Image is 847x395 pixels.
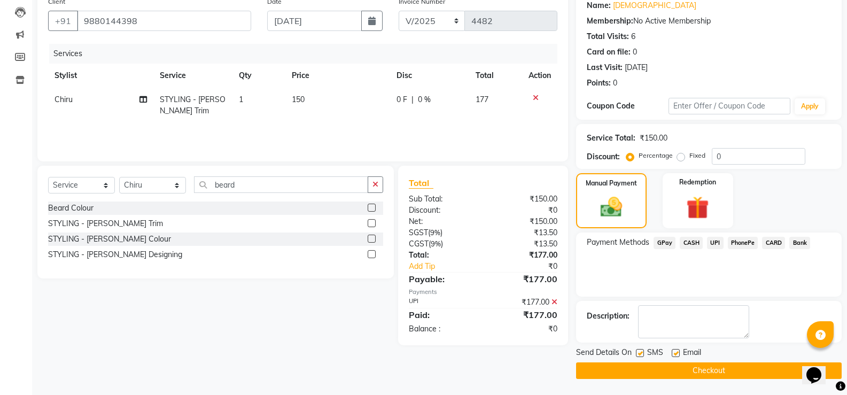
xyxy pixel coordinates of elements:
div: ₹150.00 [483,193,565,205]
div: Payments [409,288,557,297]
div: Paid: [401,308,483,321]
span: 1 [239,95,243,104]
button: Apply [795,98,825,114]
div: ₹13.50 [483,227,565,238]
img: _cash.svg [594,195,629,220]
span: Send Details On [576,347,632,360]
div: Net: [401,216,483,227]
div: Service Total: [587,133,635,144]
span: STYLING - [PERSON_NAME] Trim [160,95,226,115]
div: ₹0 [483,205,565,216]
div: ₹13.50 [483,238,565,250]
a: Add Tip [401,261,497,272]
div: ₹0 [497,261,565,272]
button: Checkout [576,362,842,379]
span: 9% [431,239,441,248]
div: 6 [631,31,635,42]
div: Sub Total: [401,193,483,205]
th: Service [153,64,232,88]
span: Bank [789,237,810,249]
span: Chiru [55,95,73,104]
div: Description: [587,311,630,322]
span: CARD [762,237,785,249]
div: Last Visit: [587,62,623,73]
div: ₹177.00 [483,273,565,285]
img: _gift.svg [679,193,716,222]
div: STYLING - [PERSON_NAME] Trim [48,218,163,229]
div: Beard Colour [48,203,94,214]
div: Services [49,44,565,64]
iframe: chat widget [802,352,836,384]
button: +91 [48,11,78,31]
div: Discount: [587,151,620,162]
div: 0 [613,78,617,89]
div: Discount: [401,205,483,216]
input: Search by Name/Mobile/Email/Code [77,11,251,31]
div: Payable: [401,273,483,285]
span: UPI [707,237,724,249]
th: Price [285,64,391,88]
span: 0 % [418,94,431,105]
span: Payment Methods [587,237,649,248]
div: Coupon Code [587,100,668,112]
input: Enter Offer / Coupon Code [669,98,790,114]
span: SMS [647,347,663,360]
div: [DATE] [625,62,648,73]
div: STYLING - [PERSON_NAME] Colour [48,234,171,245]
th: Action [522,64,557,88]
div: 0 [633,47,637,58]
span: CASH [680,237,703,249]
div: ₹177.00 [483,250,565,261]
span: GPay [654,237,675,249]
div: UPI [401,297,483,308]
div: ₹177.00 [483,308,565,321]
input: Search or Scan [194,176,368,193]
span: | [411,94,414,105]
th: Total [469,64,522,88]
span: 9% [430,228,440,237]
label: Manual Payment [586,179,637,188]
label: Percentage [639,151,673,160]
span: 150 [292,95,305,104]
span: CGST [409,239,429,249]
div: Membership: [587,16,633,27]
span: SGST [409,228,428,237]
th: Qty [232,64,285,88]
div: Total Visits: [587,31,629,42]
div: ₹0 [483,323,565,335]
span: PhonePe [728,237,758,249]
span: Email [683,347,701,360]
span: 0 F [397,94,407,105]
div: ( ) [401,238,483,250]
label: Redemption [679,177,716,187]
div: STYLING - [PERSON_NAME] Designing [48,249,182,260]
div: ₹177.00 [483,297,565,308]
div: Balance : [401,323,483,335]
span: 177 [476,95,488,104]
div: Total: [401,250,483,261]
div: ₹150.00 [640,133,667,144]
div: Points: [587,78,611,89]
th: Disc [390,64,469,88]
div: No Active Membership [587,16,831,27]
div: ₹150.00 [483,216,565,227]
div: ( ) [401,227,483,238]
span: Total [409,177,433,189]
div: Card on file: [587,47,631,58]
label: Fixed [689,151,705,160]
th: Stylist [48,64,153,88]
